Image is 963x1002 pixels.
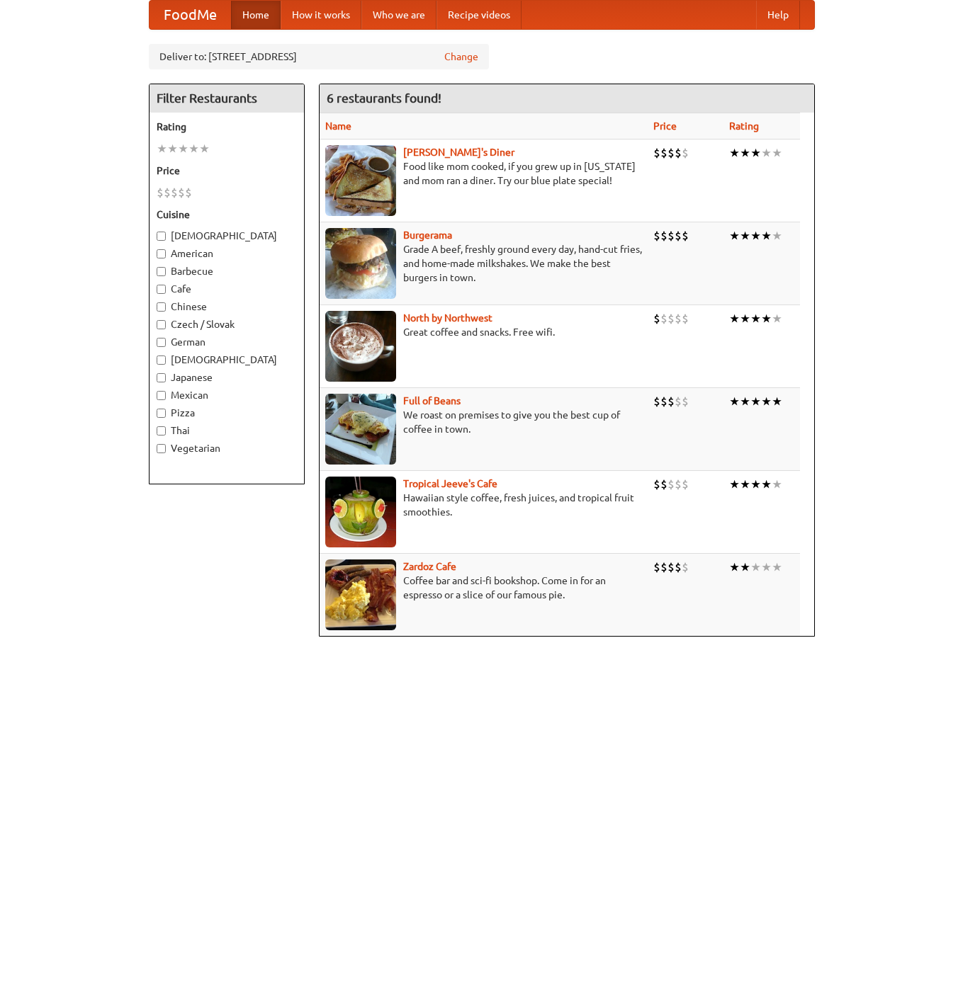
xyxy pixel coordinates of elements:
[157,302,166,312] input: Chinese
[660,311,668,326] li: $
[157,406,297,420] label: Pizza
[729,228,740,244] li: ★
[740,559,750,575] li: ★
[403,229,452,241] a: Burgerama
[772,145,782,161] li: ★
[403,312,492,324] a: North by Northwest
[325,477,396,547] img: jeeves.jpg
[750,394,761,409] li: ★
[756,1,800,29] a: Help
[325,120,351,132] a: Name
[157,120,297,134] h5: Rating
[157,320,166,329] input: Czech / Slovak
[157,232,166,241] input: [DEMOGRAPHIC_DATA]
[157,423,297,438] label: Thai
[231,1,281,29] a: Home
[653,559,660,575] li: $
[178,141,188,156] li: ★
[157,267,166,276] input: Barbecue
[325,228,396,299] img: burgerama.jpg
[157,229,297,243] label: [DEMOGRAPHIC_DATA]
[761,394,772,409] li: ★
[750,228,761,244] li: ★
[740,477,750,492] li: ★
[761,145,772,161] li: ★
[157,391,166,400] input: Mexican
[761,311,772,326] li: ★
[675,311,682,326] li: $
[157,249,166,258] input: American
[761,228,772,244] li: ★
[675,394,682,409] li: $
[772,477,782,492] li: ★
[668,228,675,244] li: $
[653,145,660,161] li: $
[729,394,740,409] li: ★
[171,185,178,200] li: $
[682,311,689,326] li: $
[325,574,642,602] p: Coffee bar and sci-fi bookshop. Come in for an espresso or a slice of our famous pie.
[188,141,199,156] li: ★
[157,355,166,365] input: [DEMOGRAPHIC_DATA]
[653,228,660,244] li: $
[682,145,689,161] li: $
[325,325,642,339] p: Great coffee and snacks. Free wifi.
[325,242,642,285] p: Grade A beef, freshly ground every day, hand-cut fries, and home-made milkshakes. We make the bes...
[729,559,740,575] li: ★
[157,285,166,294] input: Cafe
[660,477,668,492] li: $
[157,353,297,367] label: [DEMOGRAPHIC_DATA]
[761,477,772,492] li: ★
[325,394,396,465] img: beans.jpg
[325,491,642,519] p: Hawaiian style coffee, fresh juices, and tropical fruit smoothies.
[675,228,682,244] li: $
[325,145,396,216] img: sallys.jpg
[157,373,166,382] input: Japanese
[750,311,761,326] li: ★
[403,395,461,406] a: Full of Beans
[403,478,497,489] b: Tropical Jeeve's Cafe
[653,311,660,326] li: $
[361,1,437,29] a: Who we are
[660,394,668,409] li: $
[157,164,297,178] h5: Price
[660,145,668,161] li: $
[444,50,478,64] a: Change
[729,477,740,492] li: ★
[740,311,750,326] li: ★
[157,300,297,314] label: Chinese
[740,394,750,409] li: ★
[682,477,689,492] li: $
[157,185,164,200] li: $
[660,559,668,575] li: $
[761,559,772,575] li: ★
[668,477,675,492] li: $
[325,311,396,382] img: north.jpg
[437,1,522,29] a: Recipe videos
[653,120,677,132] a: Price
[199,141,210,156] li: ★
[682,394,689,409] li: $
[157,441,297,455] label: Vegetarian
[403,147,514,158] a: [PERSON_NAME]'s Diner
[668,559,675,575] li: $
[157,444,166,453] input: Vegetarian
[157,264,297,278] label: Barbecue
[157,370,297,385] label: Japanese
[740,228,750,244] li: ★
[772,311,782,326] li: ★
[157,335,297,349] label: German
[675,559,682,575] li: $
[653,477,660,492] li: $
[327,91,441,105] ng-pluralize: 6 restaurants found!
[150,84,304,113] h4: Filter Restaurants
[750,477,761,492] li: ★
[150,1,231,29] a: FoodMe
[668,394,675,409] li: $
[178,185,185,200] li: $
[157,338,166,347] input: German
[185,185,192,200] li: $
